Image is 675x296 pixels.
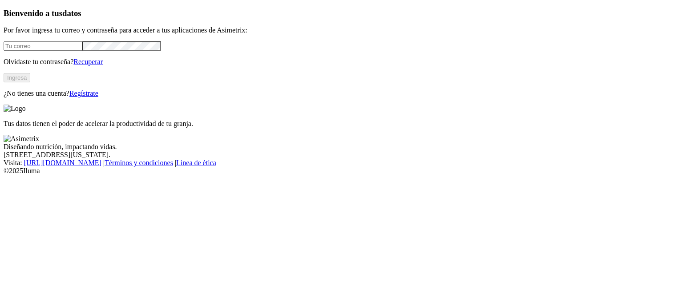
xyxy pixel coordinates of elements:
[4,41,82,51] input: Tu correo
[4,120,671,128] p: Tus datos tienen el poder de acelerar la productividad de tu granja.
[4,167,671,175] div: © 2025 Iluma
[4,73,30,82] button: Ingresa
[24,159,101,166] a: [URL][DOMAIN_NAME]
[69,89,98,97] a: Regístrate
[4,135,39,143] img: Asimetrix
[4,58,671,66] p: Olvidaste tu contraseña?
[176,159,216,166] a: Línea de ética
[4,8,671,18] h3: Bienvenido a tus
[4,105,26,113] img: Logo
[4,89,671,97] p: ¿No tienes una cuenta?
[4,151,671,159] div: [STREET_ADDRESS][US_STATE].
[105,159,173,166] a: Términos y condiciones
[73,58,103,65] a: Recuperar
[4,143,671,151] div: Diseñando nutrición, impactando vidas.
[62,8,81,18] span: datos
[4,159,671,167] div: Visita : | |
[4,26,671,34] p: Por favor ingresa tu correo y contraseña para acceder a tus aplicaciones de Asimetrix:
